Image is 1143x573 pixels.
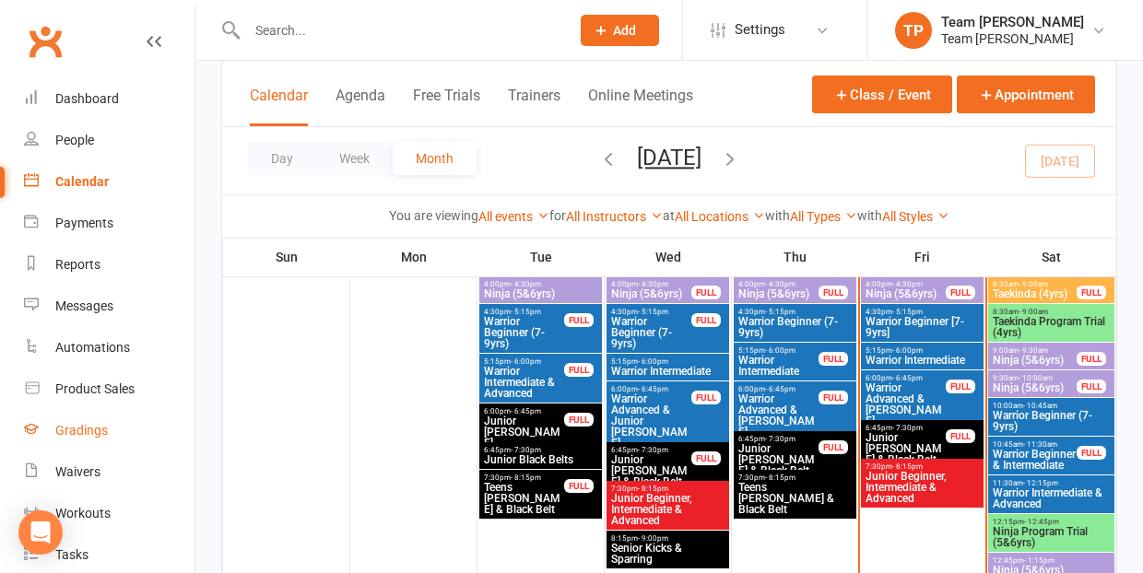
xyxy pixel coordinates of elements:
[1023,440,1057,449] span: - 11:30am
[483,454,598,465] span: Junior Black Belts
[511,280,541,288] span: - 4:30pm
[819,440,848,454] div: FULL
[765,435,795,443] span: - 7:30pm
[24,244,194,286] a: Reports
[737,316,853,338] span: Warrior Beginner (7-9yrs)
[638,534,668,543] span: - 9:00pm
[992,288,1078,299] span: Taekinda (4yrs)
[638,485,668,493] span: - 8:15pm
[22,18,68,64] a: Clubworx
[941,30,1084,47] div: Team [PERSON_NAME]
[765,208,790,223] strong: with
[316,142,393,175] button: Week
[819,286,848,299] div: FULL
[389,208,478,223] strong: You are viewing
[812,76,952,113] button: Class / Event
[992,449,1078,471] span: Warrior Beginner & Intermediate
[610,366,725,377] span: Warrior Intermediate
[865,462,980,471] span: 7:30pm
[992,374,1078,382] span: 9:30am
[946,286,975,299] div: FULL
[865,424,947,432] span: 6:45pm
[18,510,63,555] div: Open Intercom Messenger
[564,413,594,427] div: FULL
[564,479,594,493] div: FULL
[732,238,859,276] th: Thu
[992,308,1111,316] span: 8:30am
[511,407,541,415] span: - 6:45pm
[483,474,565,482] span: 7:30pm
[992,556,1111,565] span: 12:45pm
[24,286,194,327] a: Messages
[865,471,980,504] span: Junior Beginner, Intermediate & Advanced
[336,87,385,126] button: Agenda
[882,209,949,224] a: All Styles
[610,393,692,449] span: Warrior Advanced & Junior [PERSON_NAME]
[859,238,986,276] th: Fri
[765,474,795,482] span: - 8:15pm
[483,308,565,316] span: 4:30pm
[1019,280,1048,288] span: - 9:00am
[1077,380,1106,393] div: FULL
[248,142,316,175] button: Day
[865,382,947,427] span: Warrior Advanced & [PERSON_NAME]
[393,142,477,175] button: Month
[55,423,108,438] div: Gradings
[992,518,1111,526] span: 12:15pm
[765,280,795,288] span: - 4:30pm
[55,381,135,396] div: Product Sales
[765,385,795,393] span: - 6:45pm
[511,308,541,316] span: - 5:15pm
[892,424,923,432] span: - 7:30pm
[865,288,947,299] span: Ninja (5&6yrs)
[1019,308,1048,316] span: - 9:00am
[511,474,541,482] span: - 8:15pm
[24,78,194,120] a: Dashboard
[1023,479,1058,487] span: - 12:15pm
[819,352,848,366] div: FULL
[638,280,668,288] span: - 4:30pm
[675,209,765,224] a: All Locations
[242,18,557,43] input: Search...
[865,346,980,355] span: 5:15pm
[508,87,560,126] button: Trainers
[637,145,701,170] button: [DATE]
[663,208,675,223] strong: at
[24,368,194,410] a: Product Sales
[483,415,565,449] span: Junior [PERSON_NAME]
[610,543,725,565] span: Senior Kicks & Sparring
[610,385,692,393] span: 6:00pm
[992,410,1111,432] span: Warrior Beginner (7-9yrs)
[892,280,923,288] span: - 4:30pm
[735,9,785,51] span: Settings
[55,133,94,147] div: People
[865,432,947,465] span: Junior [PERSON_NAME] & Black Belt
[992,280,1078,288] span: 8:30am
[638,446,668,454] span: - 7:30pm
[55,298,113,313] div: Messages
[691,286,721,299] div: FULL
[638,385,668,393] span: - 6:45pm
[24,203,194,244] a: Payments
[511,446,541,454] span: - 7:30pm
[790,209,857,224] a: All Types
[1077,352,1106,366] div: FULL
[992,526,1111,548] span: Ninja Program Trial (5&6yrs)
[865,316,980,338] span: Warrior Beginner [7-9yrs]
[478,209,549,224] a: All events
[1024,556,1055,565] span: - 1:15pm
[610,288,692,299] span: Ninja (5&6yrs)
[223,238,350,276] th: Sun
[1024,518,1059,526] span: - 12:45pm
[24,410,194,451] a: Gradings
[992,382,1078,393] span: Ninja (5&6yrs)
[992,346,1078,355] span: 9:00am
[610,280,692,288] span: 4:00pm
[638,357,668,366] span: - 6:00pm
[865,355,980,366] span: Warrior Intermediate
[737,393,819,438] span: Warrior Advanced & [PERSON_NAME]
[946,429,975,443] div: FULL
[765,346,795,355] span: - 6:00pm
[737,355,819,377] span: Warrior Intermediate
[992,355,1078,366] span: Ninja (5&6yrs)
